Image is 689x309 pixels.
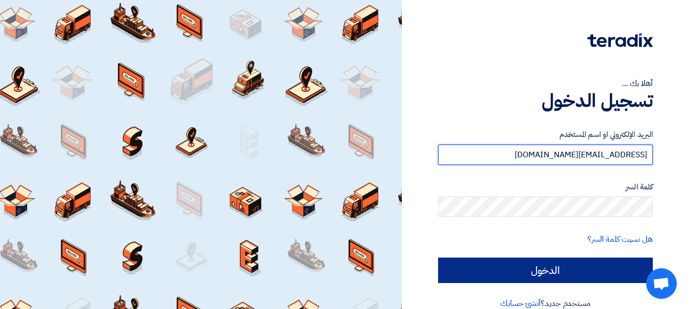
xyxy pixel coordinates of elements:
[438,181,653,193] label: كلمة السر
[438,258,653,283] input: الدخول
[646,268,677,299] a: Open chat
[588,33,653,47] img: Teradix logo
[438,129,653,141] label: البريد الإلكتروني او اسم المستخدم
[588,233,653,245] a: هل نسيت كلمة السر؟
[438,90,653,112] h1: تسجيل الدخول
[438,145,653,165] input: أدخل بريد العمل الإلكتروني او اسم المستخدم الخاص بك ...
[438,77,653,90] div: أهلا بك ...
